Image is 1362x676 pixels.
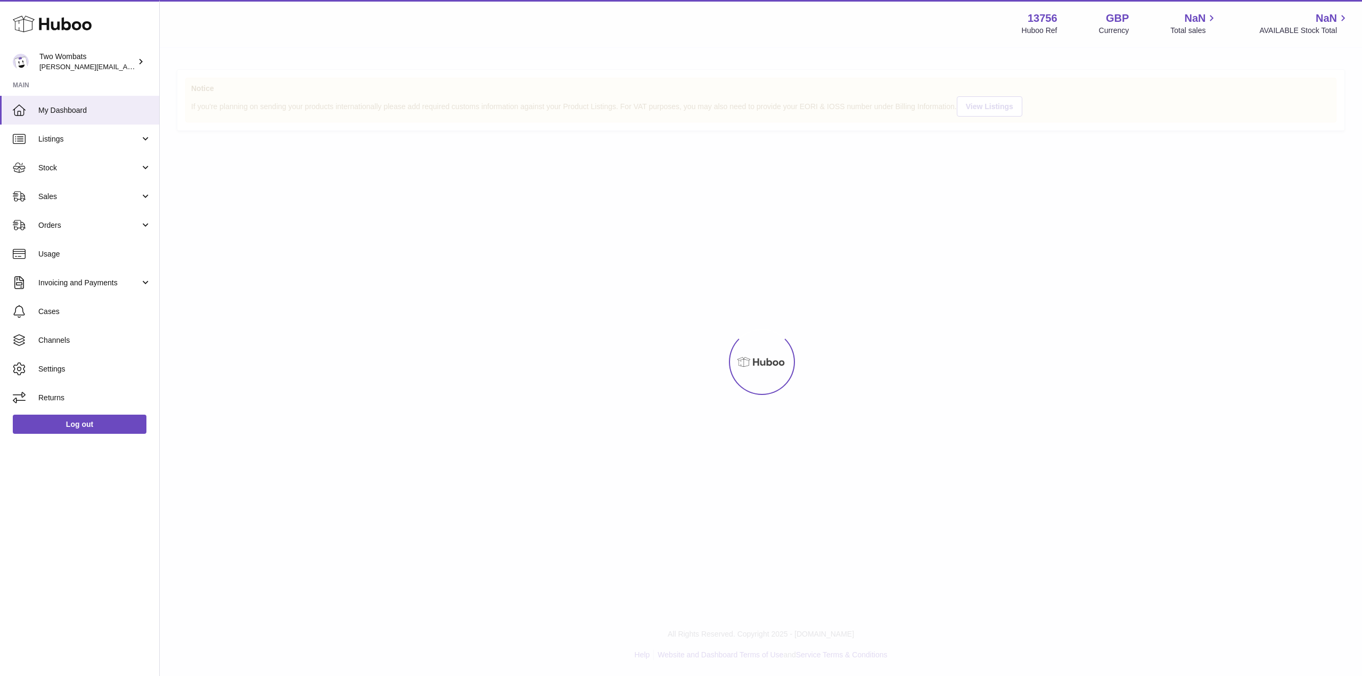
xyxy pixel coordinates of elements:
[39,62,270,71] span: [PERSON_NAME][EMAIL_ADDRESS][PERSON_NAME][DOMAIN_NAME]
[1022,26,1057,36] div: Huboo Ref
[38,105,151,116] span: My Dashboard
[39,52,135,72] div: Two Wombats
[1259,11,1349,36] a: NaN AVAILABLE Stock Total
[38,249,151,259] span: Usage
[1184,11,1205,26] span: NaN
[1028,11,1057,26] strong: 13756
[38,278,140,288] span: Invoicing and Payments
[13,415,146,434] a: Log out
[1106,11,1129,26] strong: GBP
[38,220,140,230] span: Orders
[1170,11,1218,36] a: NaN Total sales
[38,307,151,317] span: Cases
[1170,26,1218,36] span: Total sales
[38,134,140,144] span: Listings
[38,364,151,374] span: Settings
[1259,26,1349,36] span: AVAILABLE Stock Total
[13,54,29,70] img: philip.carroll@twowombats.com
[38,192,140,202] span: Sales
[38,335,151,345] span: Channels
[38,393,151,403] span: Returns
[1099,26,1129,36] div: Currency
[38,163,140,173] span: Stock
[1316,11,1337,26] span: NaN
